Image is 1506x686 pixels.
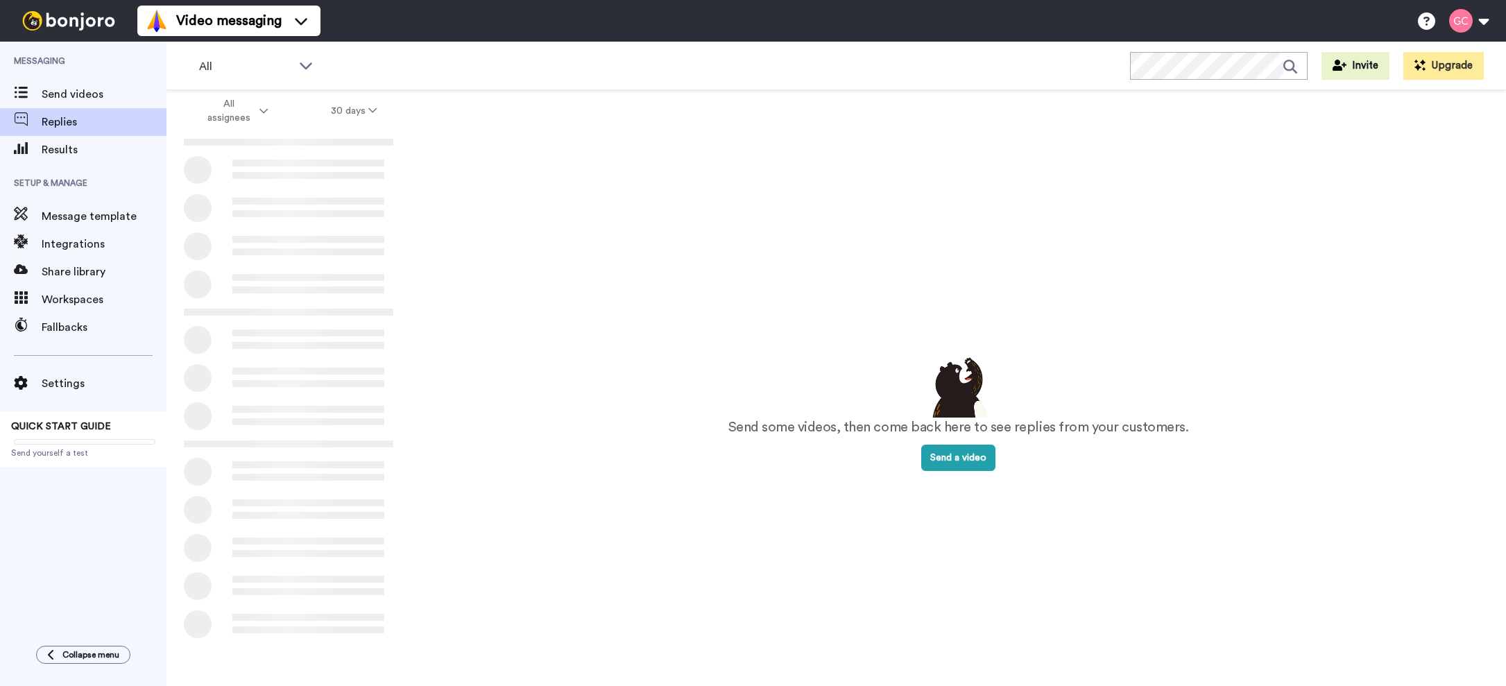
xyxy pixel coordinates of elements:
[728,418,1189,438] p: Send some videos, then come back here to see replies from your customers.
[42,264,166,280] span: Share library
[11,422,111,431] span: QUICK START GUIDE
[1321,52,1389,80] button: Invite
[300,98,409,123] button: 30 days
[924,354,993,418] img: results-emptystates.png
[11,447,155,458] span: Send yourself a test
[42,291,166,308] span: Workspaces
[42,208,166,225] span: Message template
[921,453,995,463] a: Send a video
[17,11,121,31] img: bj-logo-header-white.svg
[146,10,168,32] img: vm-color.svg
[199,58,292,75] span: All
[42,236,166,252] span: Integrations
[42,86,166,103] span: Send videos
[42,142,166,158] span: Results
[36,646,130,664] button: Collapse menu
[42,319,166,336] span: Fallbacks
[921,445,995,471] button: Send a video
[62,649,119,660] span: Collapse menu
[169,92,300,130] button: All assignees
[42,375,166,392] span: Settings
[1403,52,1484,80] button: Upgrade
[200,97,257,125] span: All assignees
[176,11,282,31] span: Video messaging
[42,114,166,130] span: Replies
